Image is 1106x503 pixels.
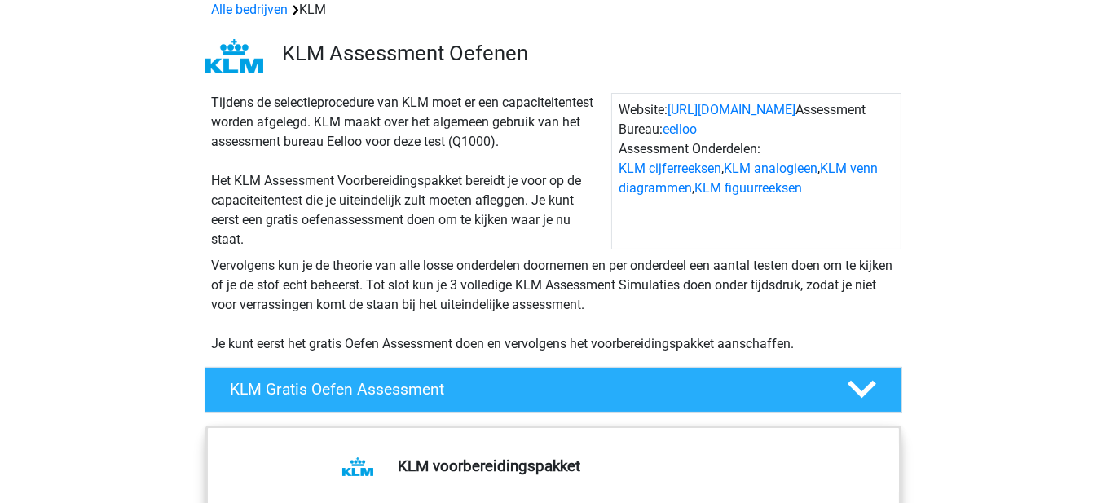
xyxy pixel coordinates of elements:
div: Tijdens de selectieprocedure van KLM moet er een capaciteitentest worden afgelegd. KLM maakt over... [205,93,611,249]
a: KLM cijferreeksen [619,161,721,176]
a: [URL][DOMAIN_NAME] [668,102,795,117]
a: KLM analogieen [724,161,817,176]
a: KLM venn diagrammen [619,161,878,196]
div: Vervolgens kun je de theorie van alle losse onderdelen doornemen en per onderdeel een aantal test... [205,256,901,354]
div: Website: Assessment Bureau: Assessment Onderdelen: , , , [611,93,901,249]
h3: KLM Assessment Oefenen [282,41,889,66]
h4: KLM Gratis Oefen Assessment [231,380,821,399]
a: eelloo [663,121,697,137]
a: KLM figuurreeksen [694,180,802,196]
a: Alle bedrijven [212,2,289,17]
a: KLM Gratis Oefen Assessment [198,367,909,413]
